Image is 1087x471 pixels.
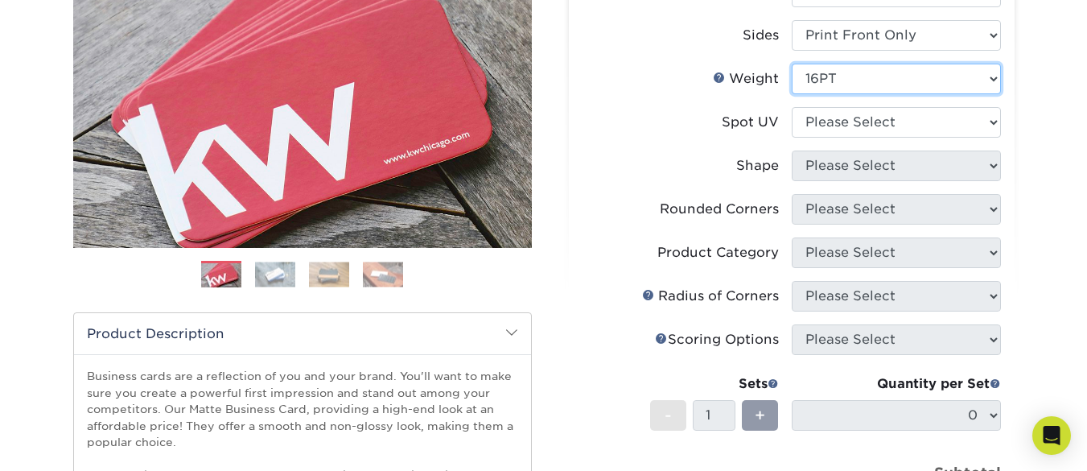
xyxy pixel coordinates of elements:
span: + [755,403,765,428]
span: - [665,403,672,428]
div: Rounded Corners [660,200,779,219]
div: Shape [736,156,779,176]
div: Open Intercom Messenger [1032,416,1071,455]
img: Business Cards 04 [363,262,403,287]
div: Spot UV [722,113,779,132]
div: Weight [713,69,779,89]
img: Business Cards 02 [255,262,295,287]
div: Quantity per Set [792,374,1001,394]
div: Sets [650,374,779,394]
div: Scoring Options [655,330,779,349]
div: Sides [743,26,779,45]
iframe: Google Customer Reviews [4,422,137,465]
img: Business Cards 01 [201,255,241,295]
div: Radius of Corners [642,287,779,306]
h2: Product Description [74,313,531,354]
img: Business Cards 03 [309,262,349,287]
div: Product Category [657,243,779,262]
